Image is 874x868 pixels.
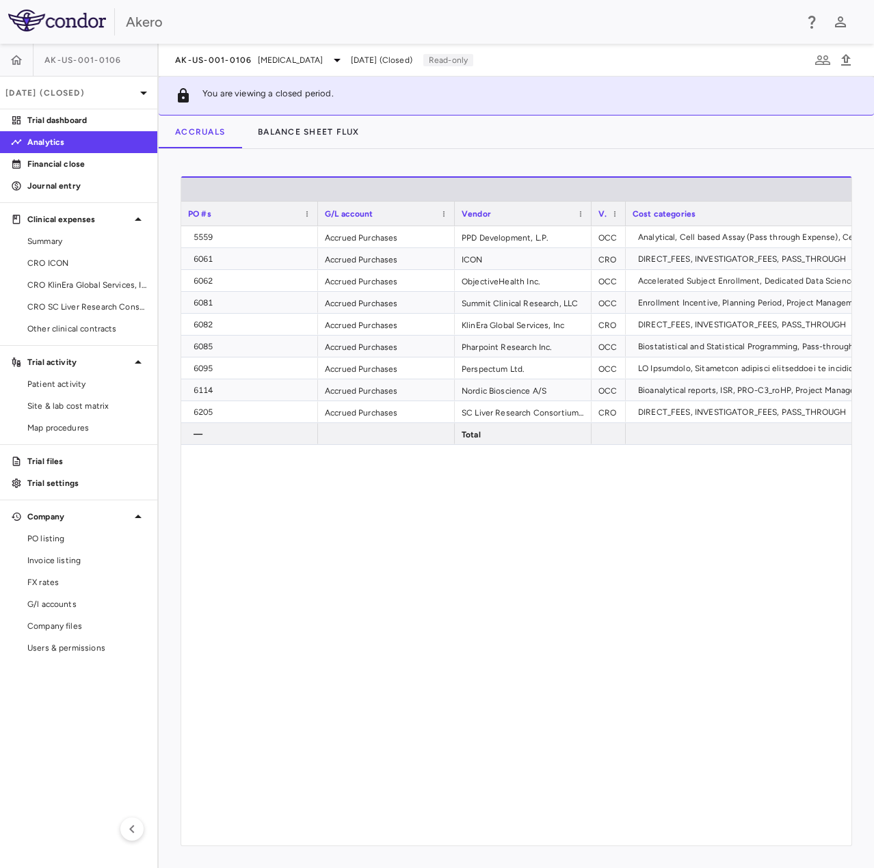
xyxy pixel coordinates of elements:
[27,400,146,412] span: Site & lab cost matrix
[202,87,334,104] p: You are viewing a closed period.
[258,54,323,66] span: [MEDICAL_DATA]
[455,401,592,422] div: SC Liver Research Consortium LLC
[592,401,626,422] div: CRO
[5,87,135,99] p: [DATE] (Closed)
[455,314,592,335] div: KlinEra Global Services, Inc
[188,209,211,219] span: PO #s
[592,379,626,401] div: OCC
[194,379,311,401] div: 6114
[27,356,130,368] p: Trial activity
[455,292,592,313] div: Summit Clinical Research, LLC
[638,336,858,357] div: Biostatistical and Statistical Programming, Pass-through
[27,301,146,313] span: CRO SC Liver Research Consortium LLC
[27,554,146,567] span: Invoice listing
[462,209,491,219] span: Vendor
[351,54,412,66] span: [DATE] (Closed)
[318,401,455,422] div: Accrued Purchases
[455,270,592,291] div: ObjectiveHealth Inc.
[455,379,592,401] div: Nordic Bioscience A/S
[318,357,455,379] div: Accrued Purchases
[598,209,607,219] span: Vendor type
[318,379,455,401] div: Accrued Purchases
[27,279,146,291] span: CRO KlinEra Global Services, Inc
[27,378,146,390] span: Patient activity
[8,10,106,31] img: logo-full-SnFGN8VE.png
[27,477,146,489] p: Trial settings
[455,248,592,269] div: ICON
[455,226,592,247] div: PPD Development, L.P.
[638,248,858,270] div: DIRECT_FEES, INVESTIGATOR_FEES, PASS_THROUGH
[638,314,858,336] div: DIRECT_FEES, INVESTIGATOR_FEES, PASS_THROUGH
[592,292,626,313] div: OCC
[318,226,455,247] div: Accrued Purchases
[592,336,626,357] div: OCC
[27,642,146,654] span: Users & permissions
[175,55,252,66] span: AK-US-001-0106
[423,54,473,66] p: Read-only
[318,314,455,335] div: Accrued Purchases
[27,257,146,269] span: CRO ICON
[44,55,122,66] span: AK-US-001-0106
[27,136,146,148] p: Analytics
[455,336,592,357] div: Pharpoint Research Inc.
[592,270,626,291] div: OCC
[27,180,146,192] p: Journal entry
[27,511,130,523] p: Company
[194,248,311,270] div: 6061
[325,209,373,219] span: G/L account
[194,292,311,314] div: 6081
[27,532,146,545] span: PO listing
[455,357,592,379] div: Perspectum Ltd.
[27,422,146,434] span: Map procedures
[194,401,311,423] div: 6205
[27,620,146,632] span: Company files
[633,209,696,219] span: Cost categories
[194,314,311,336] div: 6082
[241,116,376,148] button: Balance Sheet Flux
[592,226,626,247] div: OCC
[318,270,455,291] div: Accrued Purchases
[194,336,311,357] div: 6085
[592,357,626,379] div: OCC
[27,114,146,126] p: Trial dashboard
[592,248,626,269] div: CRO
[318,292,455,313] div: Accrued Purchases
[27,235,146,247] span: Summary
[194,270,311,292] div: 6062
[27,158,146,170] p: Financial close
[455,423,592,444] div: Total
[318,248,455,269] div: Accrued Purchases
[638,401,858,423] div: DIRECT_FEES, INVESTIGATOR_FEES, PASS_THROUGH
[27,598,146,610] span: G/l accounts
[27,455,146,467] p: Trial files
[27,213,130,226] p: Clinical expenses
[592,314,626,335] div: CRO
[318,336,455,357] div: Accrued Purchases
[159,116,241,148] button: Accruals
[194,423,311,445] div: —
[194,357,311,379] div: 6095
[27,323,146,335] span: Other clinical contracts
[27,576,146,588] span: FX rates
[126,12,795,32] div: Akero
[194,226,311,248] div: 5559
